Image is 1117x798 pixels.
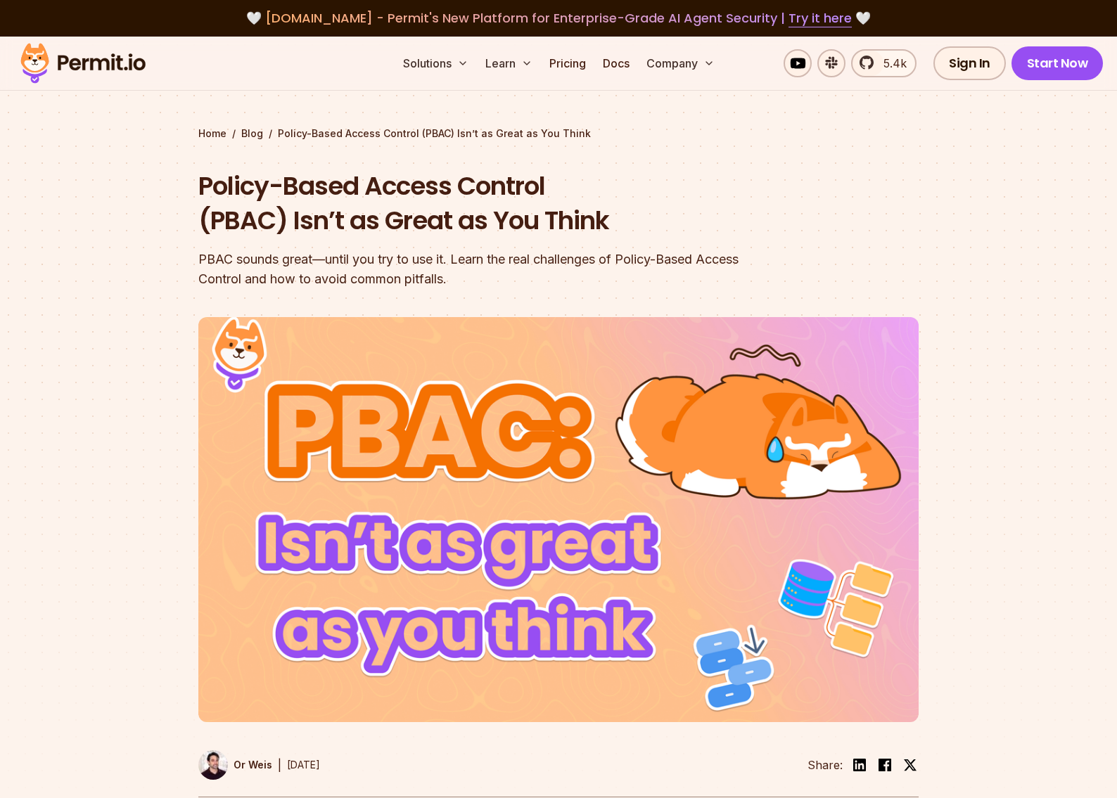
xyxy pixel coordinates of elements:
[198,127,919,141] div: / /
[876,757,893,773] img: facebook
[397,49,474,77] button: Solutions
[198,169,739,238] h1: Policy-Based Access Control (PBAC) Isn’t as Great as You Think
[903,758,917,772] img: twitter
[14,39,152,87] img: Permit logo
[198,750,272,780] a: Or Weis
[198,250,739,289] div: PBAC sounds great—until you try to use it. Learn the real challenges of Policy-Based Access Contr...
[544,49,592,77] a: Pricing
[933,46,1006,80] a: Sign In
[1011,46,1104,80] a: Start Now
[287,759,320,771] time: [DATE]
[234,758,272,772] p: Or Weis
[851,757,868,773] img: linkedin
[198,317,919,722] img: Policy-Based Access Control (PBAC) Isn’t as Great as You Think
[34,8,1083,28] div: 🤍 🤍
[808,757,843,773] li: Share:
[241,127,263,141] a: Blog
[641,49,720,77] button: Company
[789,9,852,27] a: Try it here
[278,757,281,773] div: |
[597,49,635,77] a: Docs
[480,49,538,77] button: Learn
[198,750,228,780] img: Or Weis
[198,127,226,141] a: Home
[875,55,907,72] span: 5.4k
[851,49,917,77] a: 5.4k
[265,9,852,27] span: [DOMAIN_NAME] - Permit's New Platform for Enterprise-Grade AI Agent Security |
